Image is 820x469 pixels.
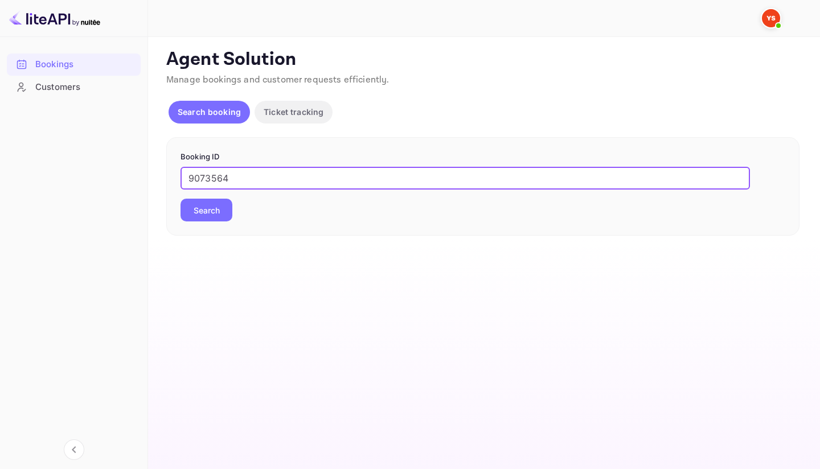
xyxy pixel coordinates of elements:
p: Agent Solution [166,48,799,71]
div: Bookings [7,54,141,76]
p: Search booking [178,106,241,118]
img: Yandex Support [762,9,780,27]
div: Bookings [35,58,135,71]
a: Customers [7,76,141,97]
div: Customers [7,76,141,98]
div: Customers [35,81,135,94]
button: Search [181,199,232,221]
button: Collapse navigation [64,439,84,460]
span: Manage bookings and customer requests efficiently. [166,74,389,86]
img: LiteAPI logo [9,9,100,27]
p: Ticket tracking [264,106,323,118]
a: Bookings [7,54,141,75]
p: Booking ID [181,151,785,163]
input: Enter Booking ID (e.g., 63782194) [181,167,750,190]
